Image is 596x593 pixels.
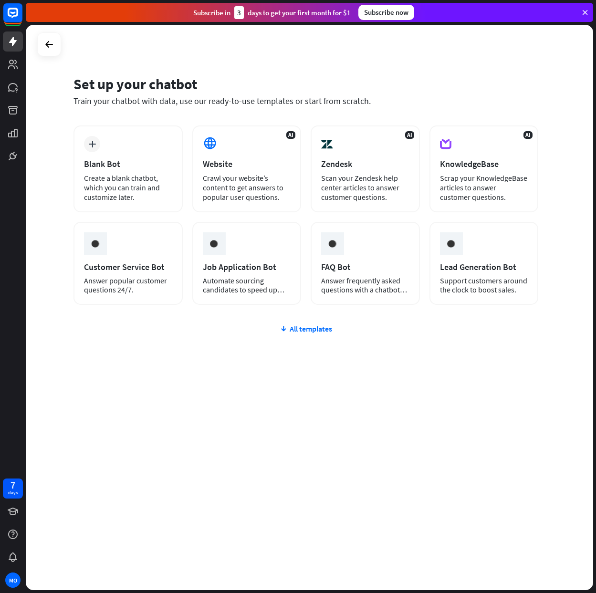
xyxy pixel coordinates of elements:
div: Subscribe now [358,5,414,20]
div: 7 [10,481,15,489]
div: MO [5,572,21,588]
div: days [8,489,18,496]
a: 7 days [3,479,23,499]
div: 3 [234,6,244,19]
div: Subscribe in days to get your first month for $1 [193,6,351,19]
